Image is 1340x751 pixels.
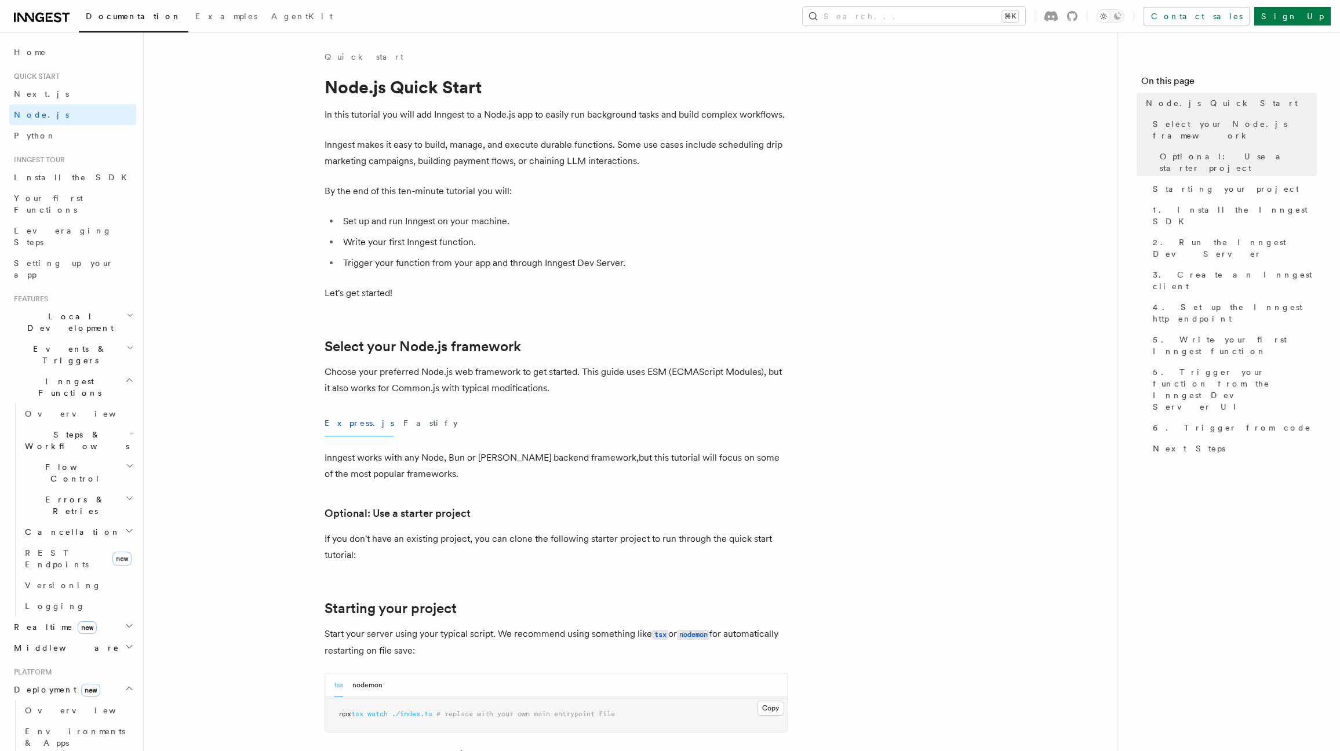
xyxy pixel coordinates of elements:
[340,255,788,271] li: Trigger your function from your app and through Inngest Dev Server.
[9,294,48,304] span: Features
[9,72,60,81] span: Quick start
[14,226,112,247] span: Leveraging Steps
[14,131,56,140] span: Python
[9,104,136,125] a: Node.js
[1148,199,1317,232] a: 1. Install the Inngest SDK
[325,600,457,617] a: Starting your project
[9,253,136,285] a: Setting up your app
[25,409,144,418] span: Overview
[652,630,668,640] code: tsx
[1148,232,1317,264] a: 2. Run the Inngest Dev Server
[325,505,471,522] a: Optional: Use a starter project
[1254,7,1331,25] a: Sign Up
[652,628,668,639] a: tsx
[367,710,388,718] span: watch
[9,83,136,104] a: Next.js
[25,548,89,569] span: REST Endpoints
[14,46,46,58] span: Home
[1141,93,1317,114] a: Node.js Quick Start
[325,76,788,97] h1: Node.js Quick Start
[9,167,136,188] a: Install the SDK
[20,429,129,452] span: Steps & Workflows
[20,575,136,596] a: Versioning
[14,110,69,119] span: Node.js
[325,364,788,396] p: Choose your preferred Node.js web framework to get started. This guide uses ESM (ECMAScript Modul...
[195,12,257,21] span: Examples
[81,684,100,697] span: new
[392,710,432,718] span: ./index.ts
[20,489,136,522] button: Errors & Retries
[1146,97,1298,109] span: Node.js Quick Start
[1153,366,1317,413] span: 5. Trigger your function from the Inngest Dev Server UI
[25,727,125,748] span: Environments & Apps
[14,89,69,99] span: Next.js
[9,42,136,63] a: Home
[1160,151,1317,174] span: Optional: Use a starter project
[757,701,784,716] button: Copy
[20,457,136,489] button: Flow Control
[1148,438,1317,459] a: Next Steps
[325,107,788,123] p: In this tutorial you will add Inngest to a Node.js app to easily run background tasks and build c...
[9,155,65,165] span: Inngest tour
[20,461,126,484] span: Flow Control
[1141,74,1317,93] h4: On this page
[25,581,101,590] span: Versioning
[9,684,100,695] span: Deployment
[325,450,788,482] p: Inngest works with any Node, Bun or [PERSON_NAME] backend framework,but this tutorial will focus ...
[9,311,126,334] span: Local Development
[9,343,126,366] span: Events & Triggers
[1153,301,1317,325] span: 4. Set up the Inngest http endpoint
[1153,269,1317,292] span: 3. Create an Inngest client
[1148,178,1317,199] a: Starting your project
[9,338,136,371] button: Events & Triggers
[9,668,52,677] span: Platform
[9,617,136,637] button: Realtimenew
[20,542,136,575] a: REST Endpointsnew
[339,710,351,718] span: npx
[351,710,363,718] span: tsx
[9,306,136,338] button: Local Development
[1148,264,1317,297] a: 3. Create an Inngest client
[1148,114,1317,146] a: Select your Node.js framework
[9,220,136,253] a: Leveraging Steps
[14,173,134,182] span: Install the SDK
[9,188,136,220] a: Your first Functions
[325,531,788,563] p: If you don't have an existing project, you can clone the following starter project to run through...
[9,375,125,399] span: Inngest Functions
[20,494,126,517] span: Errors & Retries
[25,706,144,715] span: Overview
[677,630,709,640] code: nodemon
[14,194,83,214] span: Your first Functions
[1155,146,1317,178] a: Optional: Use a starter project
[271,12,333,21] span: AgentKit
[1148,362,1317,417] a: 5. Trigger your function from the Inngest Dev Server UI
[9,621,97,633] span: Realtime
[9,637,136,658] button: Middleware
[1153,443,1225,454] span: Next Steps
[9,371,136,403] button: Inngest Functions
[803,7,1025,25] button: Search...⌘K
[78,621,97,634] span: new
[325,285,788,301] p: Let's get started!
[86,12,181,21] span: Documentation
[1153,183,1299,195] span: Starting your project
[14,258,114,279] span: Setting up your app
[1148,297,1317,329] a: 4. Set up the Inngest http endpoint
[325,626,788,659] p: Start your server using your typical script. We recommend using something like or for automatical...
[325,338,521,355] a: Select your Node.js framework
[1153,236,1317,260] span: 2. Run the Inngest Dev Server
[20,522,136,542] button: Cancellation
[20,403,136,424] a: Overview
[1148,329,1317,362] a: 5. Write your first Inngest function
[79,3,188,32] a: Documentation
[188,3,264,31] a: Examples
[677,628,709,639] a: nodemon
[340,234,788,250] li: Write your first Inngest function.
[20,700,136,721] a: Overview
[112,552,132,566] span: new
[1153,204,1317,227] span: 1. Install the Inngest SDK
[352,673,383,697] button: nodemon
[264,3,340,31] a: AgentKit
[9,403,136,617] div: Inngest Functions
[1153,118,1317,141] span: Select your Node.js framework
